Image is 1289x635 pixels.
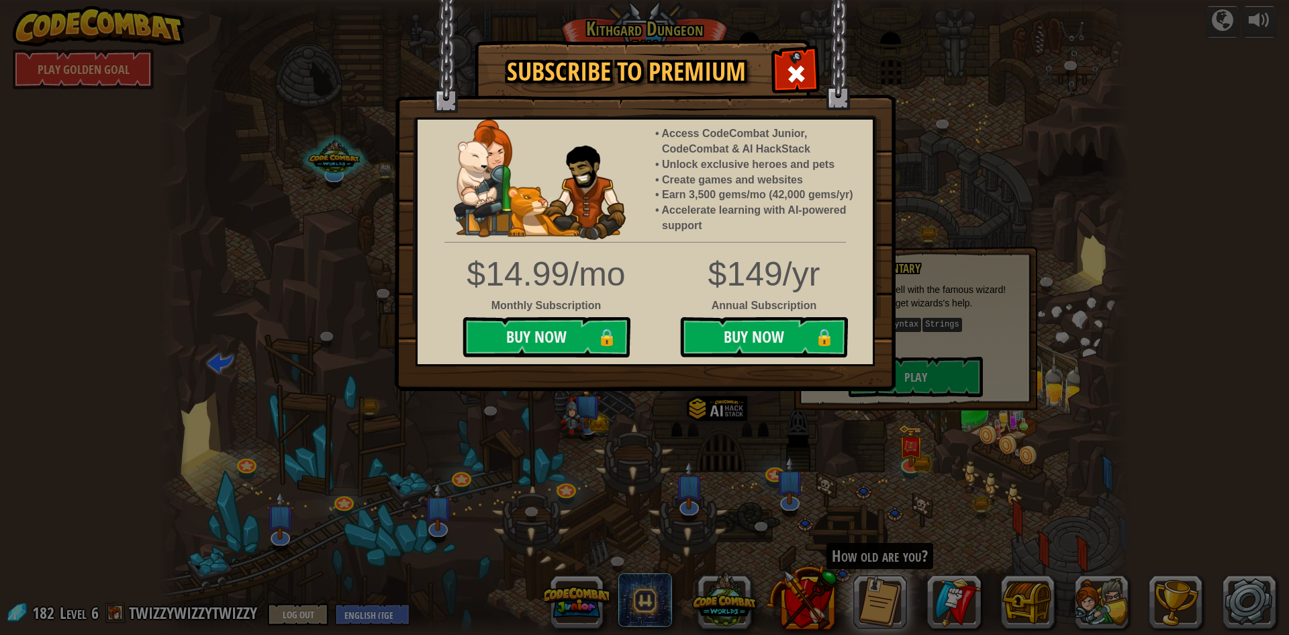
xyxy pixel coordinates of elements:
button: Buy Now🔒 [680,317,848,357]
li: Create games and websites [662,173,859,188]
li: Unlock exclusive heroes and pets [662,157,859,173]
img: anya-and-nando-pet.webp [454,120,626,240]
div: $149/yr [408,251,883,298]
li: Earn 3,500 gems/mo (42,000 gems/yr) [662,187,859,203]
div: Monthly Subscription [457,298,635,314]
div: Annual Subscription [408,298,883,314]
div: $14.99/mo [457,251,635,298]
li: Accelerate learning with AI-powered support [662,203,859,234]
li: Access CodeCombat Junior, CodeCombat & AI HackStack [662,126,859,157]
h1: Subscribe to Premium [489,58,764,86]
button: Buy Now🔒 [463,317,630,357]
